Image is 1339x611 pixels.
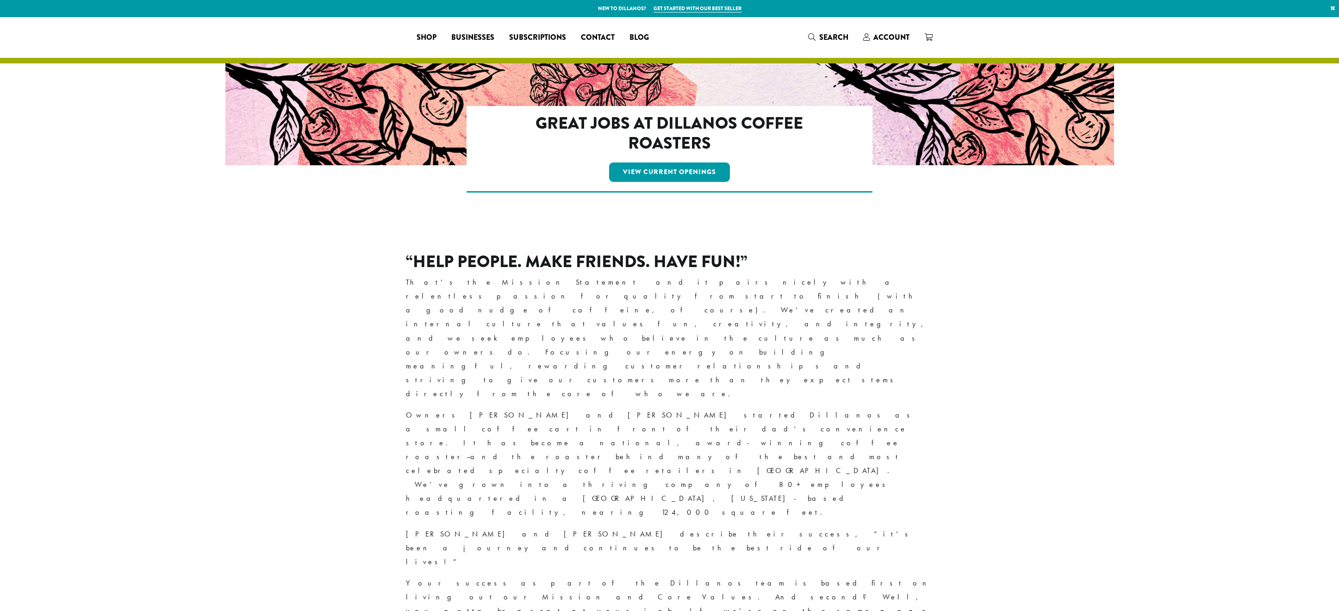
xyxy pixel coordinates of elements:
a: View Current Openings [609,162,730,182]
span: Blog [629,32,649,44]
span: Account [873,32,909,43]
p: That’s the Mission Statement and it pairs nicely with a relentless passion for quality from start... [406,275,934,401]
a: Shop [409,30,444,45]
span: Businesses [451,32,494,44]
a: Search [801,30,856,45]
p: Owners [PERSON_NAME] and [PERSON_NAME] started Dillanos as a small coffee cart in front of their ... [406,408,934,520]
a: Get started with our best seller [654,5,741,12]
span: Search [819,32,848,43]
h2: Great Jobs at Dillanos Coffee Roasters [506,113,833,153]
span: Subscriptions [509,32,566,44]
span: Shop [417,32,436,44]
p: [PERSON_NAME] and [PERSON_NAME] describe their success, “it’s been a journey and continues to be ... [406,527,934,569]
span: Contact [581,32,615,44]
h2: “Help People. Make Friends. Have Fun!” [406,252,934,272]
